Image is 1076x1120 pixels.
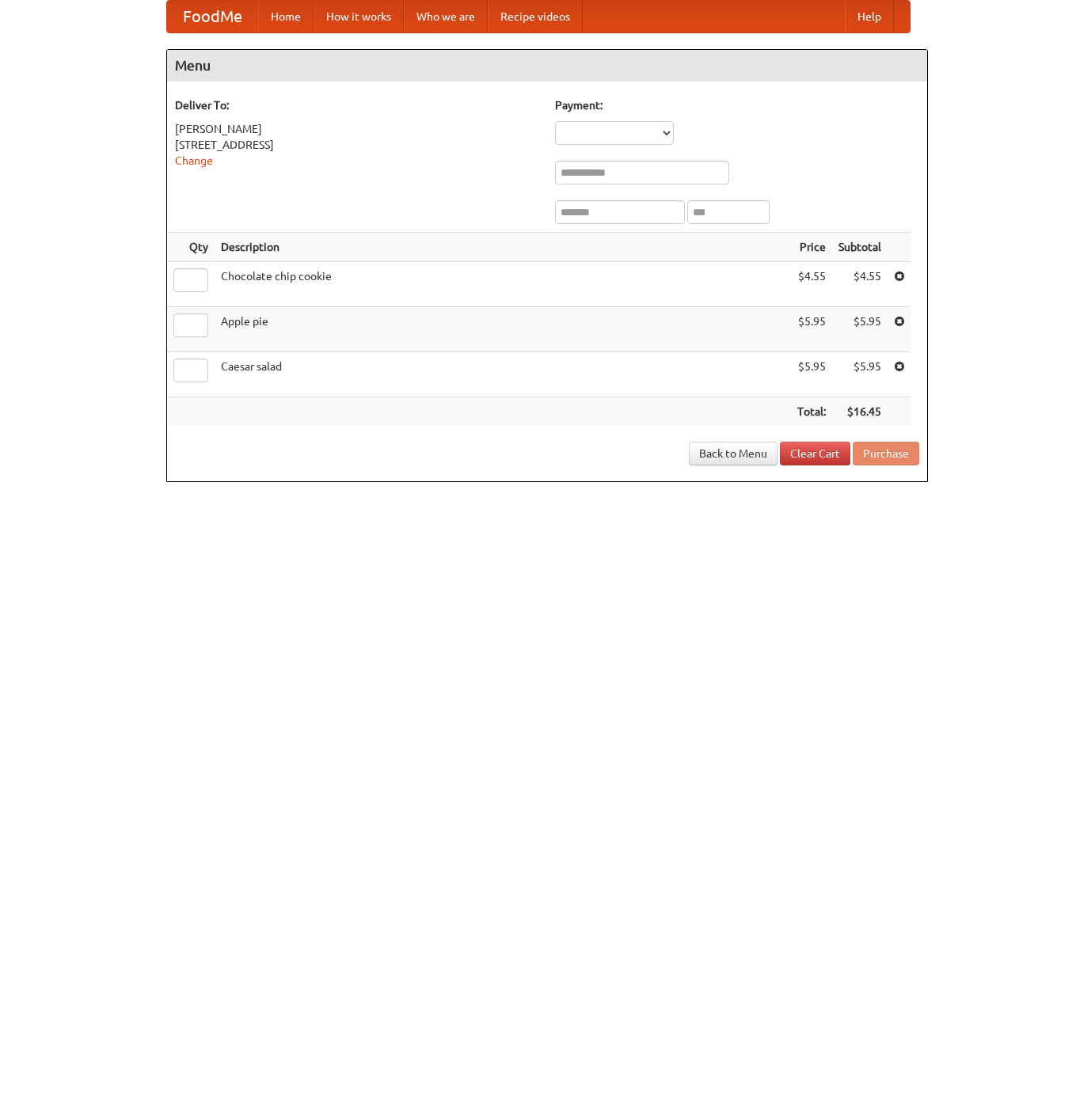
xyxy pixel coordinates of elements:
[175,154,213,167] a: Change
[215,262,791,307] td: Chocolate chip cookie
[853,442,919,465] button: Purchase
[175,97,539,113] h5: Deliver To:
[258,1,314,32] a: Home
[175,121,539,137] div: [PERSON_NAME]
[791,233,832,262] th: Price
[404,1,488,32] a: Who we are
[791,307,832,352] td: $5.95
[314,1,404,32] a: How it works
[215,307,791,352] td: Apple pie
[555,97,919,113] h5: Payment:
[167,1,258,32] a: FoodMe
[167,50,927,82] h4: Menu
[215,233,791,262] th: Description
[791,262,832,307] td: $4.55
[215,352,791,397] td: Caesar salad
[832,352,888,397] td: $5.95
[167,233,215,262] th: Qty
[791,352,832,397] td: $5.95
[832,397,888,427] th: $16.45
[832,262,888,307] td: $4.55
[175,137,539,153] div: [STREET_ADDRESS]
[845,1,894,32] a: Help
[689,442,778,465] a: Back to Menu
[791,397,832,427] th: Total:
[780,442,850,465] a: Clear Cart
[488,1,583,32] a: Recipe videos
[832,307,888,352] td: $5.95
[832,233,888,262] th: Subtotal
